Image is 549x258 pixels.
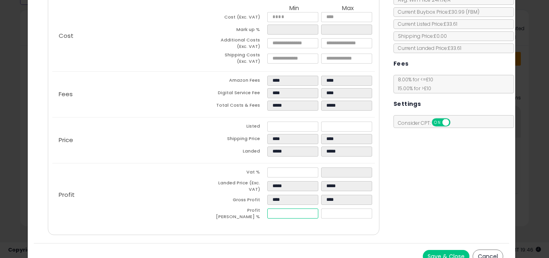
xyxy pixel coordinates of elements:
td: Cost (Exc. VAT) [213,12,267,25]
td: Profit [PERSON_NAME] % [213,207,267,222]
td: Total Costs & Fees [213,101,267,113]
span: OFF [449,119,462,126]
h5: Settings [393,99,421,109]
span: 8.00 % for <= £10 [394,76,433,92]
td: Landed Price (Exc. VAT) [213,180,267,195]
span: Current Buybox Price: [394,8,479,15]
span: Current Landed Price: £33.61 [394,45,461,52]
td: Landed [213,147,267,159]
span: ON [432,119,442,126]
td: Gross Profit [213,195,267,207]
span: ( FBM ) [466,8,479,15]
th: Max [321,5,375,12]
span: Shipping Price: £0.00 [394,33,447,39]
td: Vat % [213,167,267,180]
p: Price [52,137,214,143]
p: Cost [52,33,214,39]
td: Digital Service Fee [213,88,267,101]
span: £30.99 [449,8,479,15]
td: Shipping Price [213,134,267,147]
td: Mark up % [213,25,267,37]
td: Shipping Costs (Exc. VAT) [213,52,267,67]
span: Current Listed Price: £33.61 [394,21,457,27]
p: Fees [52,91,214,97]
p: Profit [52,192,214,198]
h5: Fees [393,59,409,69]
span: Consider CPT: [394,120,461,126]
td: Amazon Fees [213,76,267,88]
td: Listed [213,122,267,134]
th: Min [267,5,321,12]
td: Additional Costs (Exc. VAT) [213,37,267,52]
span: 15.00 % for > £10 [394,85,431,92]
